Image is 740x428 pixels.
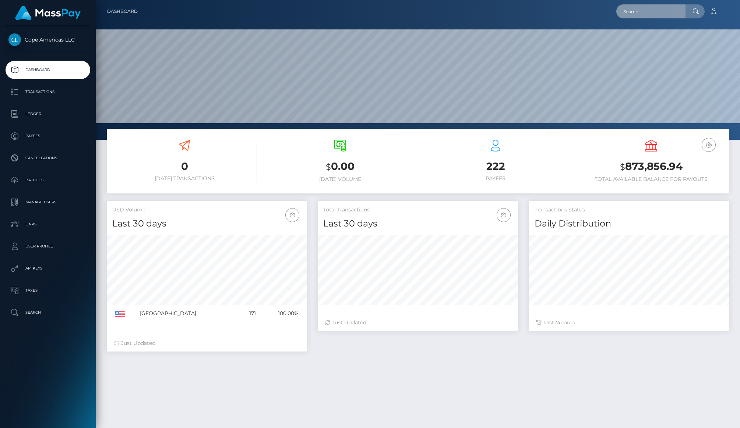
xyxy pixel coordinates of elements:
[112,217,301,230] h4: Last 30 days
[325,319,510,327] div: Just Updated
[6,83,90,101] a: Transactions
[8,263,87,274] p: API Keys
[8,175,87,186] p: Batches
[8,241,87,252] p: User Profile
[8,131,87,142] p: Payees
[323,217,512,230] h4: Last 30 days
[579,176,724,182] h6: Total Available Balance for Payouts
[8,108,87,120] p: Ledger
[114,339,299,347] div: Just Updated
[8,153,87,164] p: Cancellations
[112,159,257,174] h3: 0
[6,171,90,189] a: Batches
[8,307,87,318] p: Search
[6,61,90,79] a: Dashboard
[6,193,90,211] a: Manage Users
[6,36,90,43] span: Cope Americas LLC
[423,159,568,174] h3: 222
[536,319,722,327] div: Last hours
[115,311,125,317] img: US.png
[8,86,87,97] p: Transactions
[6,127,90,145] a: Payees
[323,206,512,214] h5: Total Transactions
[579,159,724,174] h3: 873,856.94
[268,159,413,174] h3: 0.00
[8,197,87,208] p: Manage Users
[620,162,625,172] small: $
[258,305,301,322] td: 100.00%
[6,149,90,167] a: Cancellations
[8,219,87,230] p: Links
[8,64,87,75] p: Dashboard
[6,281,90,300] a: Taxes
[535,217,723,230] h4: Daily Distribution
[6,259,90,278] a: API Keys
[6,303,90,322] a: Search
[107,4,138,19] a: Dashboard
[616,4,686,18] input: Search...
[8,33,21,46] img: Cope Americas LLC
[554,319,560,326] span: 24
[6,237,90,256] a: User Profile
[423,175,568,182] h6: Payees
[112,175,257,182] h6: [DATE] Transactions
[137,305,239,322] td: [GEOGRAPHIC_DATA]
[8,285,87,296] p: Taxes
[6,105,90,123] a: Ledger
[268,176,413,182] h6: [DATE] Volume
[326,162,331,172] small: $
[112,206,301,214] h5: USD Volume
[15,6,81,20] img: MassPay Logo
[535,206,723,214] h5: Transactions Status
[239,305,258,322] td: 171
[6,215,90,233] a: Links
